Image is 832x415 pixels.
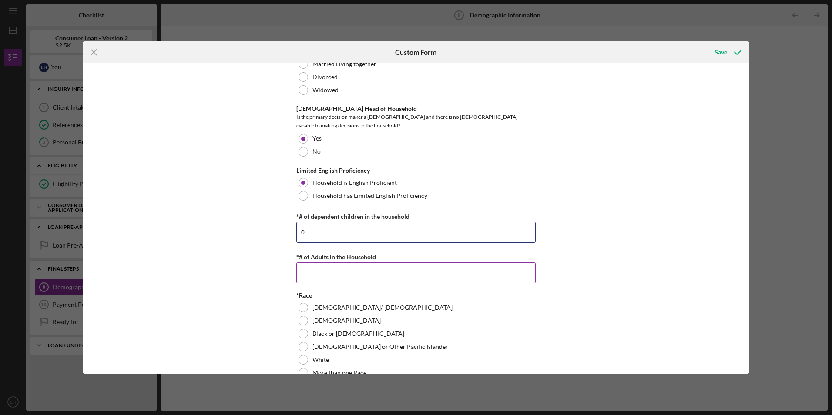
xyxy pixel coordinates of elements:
div: Save [715,44,727,61]
label: Divorced [312,74,338,80]
div: [DEMOGRAPHIC_DATA] Head of Household [296,105,536,112]
button: Save [706,44,749,61]
label: [DEMOGRAPHIC_DATA] [312,317,381,324]
label: More than one Race [312,369,366,376]
label: [DEMOGRAPHIC_DATA]/ [DEMOGRAPHIC_DATA] [312,304,453,311]
div: Limited English Proficiency [296,167,536,174]
div: Is the primary decision maker a [DEMOGRAPHIC_DATA] and there is no [DEMOGRAPHIC_DATA] capable to ... [296,113,536,130]
label: No [312,148,321,155]
label: Household has Limited English Proficiency [312,192,427,199]
label: *# of Adults in the Household [296,253,376,261]
label: Black or [DEMOGRAPHIC_DATA] [312,330,404,337]
label: Married Living together [312,60,376,67]
label: Household is English Proficient [312,179,397,186]
h6: Custom Form [395,48,436,56]
label: *# of dependent children in the household [296,213,409,220]
label: White [312,356,329,363]
label: Yes [312,135,322,142]
label: Widowed [312,87,339,94]
div: *Race [296,292,536,299]
label: [DEMOGRAPHIC_DATA] or Other Pacific Islander [312,343,448,350]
